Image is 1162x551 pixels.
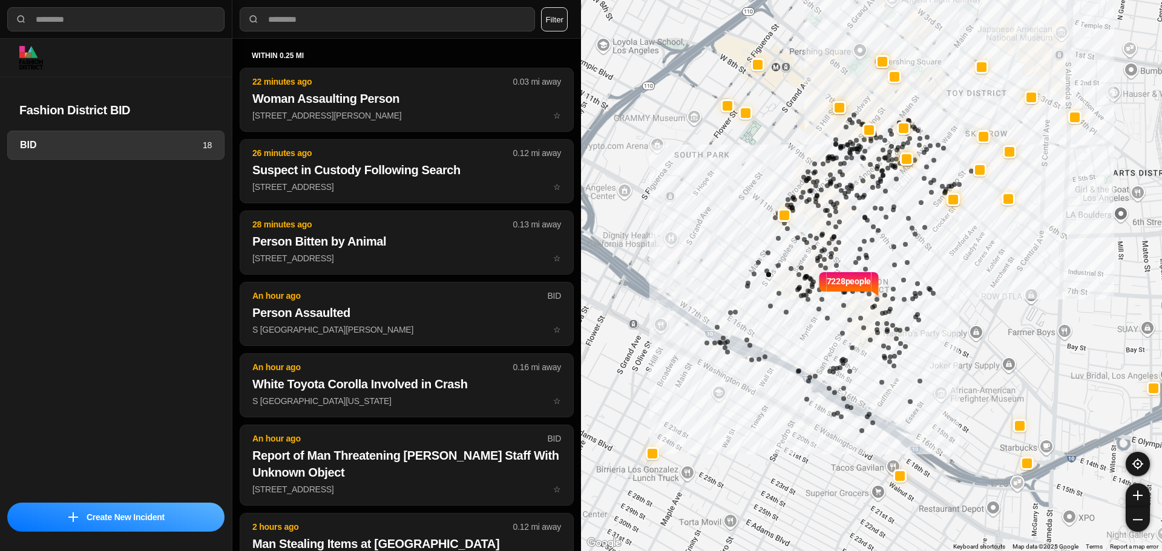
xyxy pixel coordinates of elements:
p: [STREET_ADDRESS] [252,252,561,264]
img: notch [871,270,880,297]
button: Keyboard shortcuts [953,543,1005,551]
button: An hour ago0.16 mi awayWhite Toyota Corolla Involved in CrashS [GEOGRAPHIC_DATA][US_STATE]star [240,353,574,417]
h2: Suspect in Custody Following Search [252,161,561,178]
button: An hour agoBIDReport of Man Threatening [PERSON_NAME] Staff With Unknown Object[STREET_ADDRESS]star [240,425,574,506]
a: An hour agoBIDPerson AssaultedS [GEOGRAPHIC_DATA][PERSON_NAME]star [240,324,574,334]
p: Create New Incident [87,511,165,523]
p: 18 [203,139,212,151]
p: S [GEOGRAPHIC_DATA][US_STATE] [252,395,561,407]
span: star [553,111,561,120]
img: search [15,13,27,25]
a: Terms (opens in new tab) [1086,543,1103,550]
p: 28 minutes ago [252,218,513,230]
p: 2 hours ago [252,521,513,533]
a: Open this area in Google Maps (opens a new window) [584,535,624,551]
span: star [553,484,561,494]
button: recenter [1126,452,1150,476]
h2: Report of Man Threatening [PERSON_NAME] Staff With Unknown Object [252,447,561,481]
button: zoom-out [1126,507,1150,532]
button: 28 minutes ago0.13 mi awayPerson Bitten by Animal[STREET_ADDRESS]star [240,210,574,275]
img: logo [19,46,43,70]
img: zoom-out [1133,515,1143,524]
h2: White Toyota Corolla Involved in Crash [252,376,561,393]
h3: BID [20,138,203,152]
a: 28 minutes ago0.13 mi awayPerson Bitten by Animal[STREET_ADDRESS]star [240,253,574,263]
p: BID [547,432,561,445]
p: An hour ago [252,432,547,445]
span: star [553,182,561,192]
a: Report a map error [1110,543,1158,550]
h2: Person Assaulted [252,304,561,321]
span: star [553,396,561,406]
button: An hour agoBIDPerson AssaultedS [GEOGRAPHIC_DATA][PERSON_NAME]star [240,282,574,346]
button: Filter [541,7,568,31]
p: 0.13 mi away [513,218,561,230]
button: 22 minutes ago0.03 mi awayWoman Assaulting Person[STREET_ADDRESS][PERSON_NAME]star [240,68,574,132]
p: 7228 people [827,275,871,302]
button: 26 minutes ago0.12 mi awaySuspect in Custody Following Search[STREET_ADDRESS]star [240,139,574,203]
p: 0.16 mi away [513,361,561,373]
a: 26 minutes ago0.12 mi awaySuspect in Custody Following Search[STREET_ADDRESS]star [240,181,574,192]
p: S [GEOGRAPHIC_DATA][PERSON_NAME] [252,324,561,336]
img: notch [818,270,827,297]
h2: Fashion District BID [19,102,212,119]
span: Map data ©2025 Google [1013,543,1078,550]
button: iconCreate New Incident [7,503,225,532]
p: 26 minutes ago [252,147,513,159]
img: icon [68,512,78,522]
h5: within 0.25 mi [252,51,562,60]
h2: Woman Assaulting Person [252,90,561,107]
p: [STREET_ADDRESS] [252,483,561,495]
img: recenter [1132,458,1143,469]
a: 22 minutes ago0.03 mi awayWoman Assaulting Person[STREET_ADDRESS][PERSON_NAME]star [240,110,574,120]
span: star [553,253,561,263]
img: Google [584,535,624,551]
span: star [553,325,561,334]
p: 22 minutes ago [252,76,513,88]
p: 0.03 mi away [513,76,561,88]
a: An hour ago0.16 mi awayWhite Toyota Corolla Involved in CrashS [GEOGRAPHIC_DATA][US_STATE]star [240,396,574,406]
p: 0.12 mi away [513,521,561,533]
p: BID [547,290,561,302]
button: zoom-in [1126,483,1150,507]
p: An hour ago [252,361,513,373]
p: An hour ago [252,290,547,302]
img: search [248,13,260,25]
img: zoom-in [1133,491,1143,500]
a: An hour agoBIDReport of Man Threatening [PERSON_NAME] Staff With Unknown Object[STREET_ADDRESS]star [240,484,574,494]
p: [STREET_ADDRESS][PERSON_NAME] [252,109,561,122]
h2: Person Bitten by Animal [252,233,561,250]
a: BID18 [7,131,225,160]
p: [STREET_ADDRESS] [252,181,561,193]
p: 0.12 mi away [513,147,561,159]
